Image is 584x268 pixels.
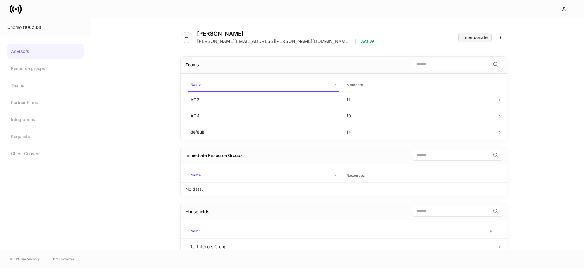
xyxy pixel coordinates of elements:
[344,79,495,91] span: Members
[190,228,201,234] h6: Name
[186,152,243,158] div: Immediate Resource Groups
[52,256,74,261] a: Data Disclaimer
[186,124,342,140] td: default
[188,78,339,92] span: Name
[342,124,498,140] td: 14
[186,62,199,68] div: Teams
[355,38,356,44] p: |
[344,169,495,182] span: Resources
[7,146,84,161] a: Client Consent
[190,172,201,178] h6: Name
[342,108,498,124] td: 10
[361,38,375,44] p: Active
[186,186,203,192] p: No data.
[186,209,210,215] div: Households
[458,33,492,42] button: Impersonate
[462,35,488,40] div: Impersonate
[7,95,84,110] a: Partner Firms
[197,30,375,37] h4: [PERSON_NAME]
[7,44,84,59] a: Advisors
[7,129,84,144] a: Requests
[346,172,365,178] h6: Resources
[342,92,498,108] td: 11
[188,225,495,238] span: Name
[10,256,40,261] span: © 2025 OneAdvisory
[7,24,84,30] div: Choreo (100233)
[186,238,497,255] td: 1st Interiors Group
[346,82,363,88] h6: Members
[186,92,342,108] td: AO2
[7,112,84,127] a: Integrations
[197,38,350,44] p: [PERSON_NAME][EMAIL_ADDRESS][PERSON_NAME][DOMAIN_NAME]
[190,82,201,87] h6: Name
[7,61,84,76] a: Resource groups
[186,108,342,124] td: AO4
[188,169,339,182] span: Name
[7,78,84,93] a: Teams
